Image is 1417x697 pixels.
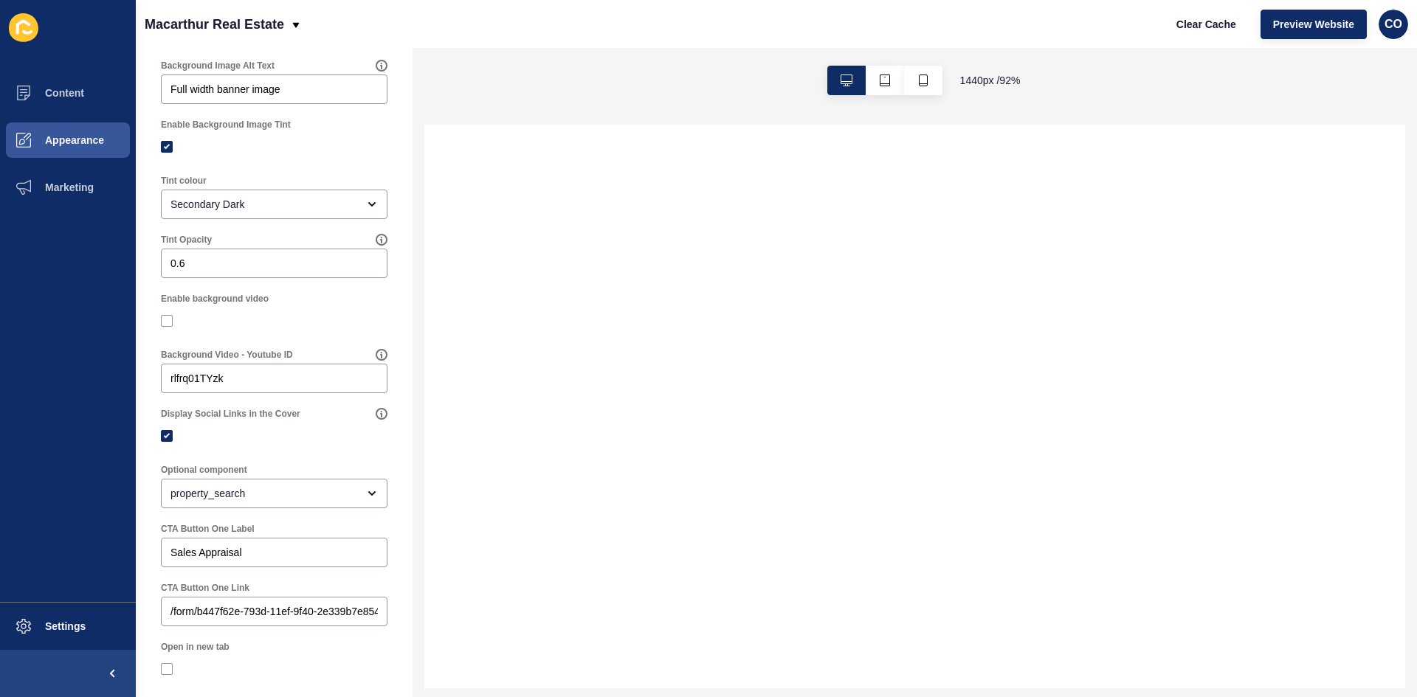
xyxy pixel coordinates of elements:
span: CO [1385,17,1402,32]
label: Background Image Alt Text [161,60,275,72]
label: Enable background video [161,293,269,305]
label: Tint colour [161,175,207,187]
label: Display Social Links in the Cover [161,408,300,420]
label: Open in new tab [161,641,230,653]
span: Clear Cache [1176,17,1236,32]
label: Optional component [161,464,247,476]
button: Preview Website [1261,10,1367,39]
label: CTA Button One Label [161,523,255,535]
div: open menu [161,190,387,219]
label: Enable Background Image Tint [161,119,291,131]
label: Background Video - Youtube ID [161,349,293,361]
div: open menu [161,479,387,508]
button: Clear Cache [1164,10,1249,39]
label: CTA Button One Link [161,582,249,594]
p: Macarthur Real Estate [145,6,284,43]
span: Preview Website [1273,17,1354,32]
label: Tint Opacity [161,234,212,246]
span: 1440 px / 92 % [960,73,1021,88]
